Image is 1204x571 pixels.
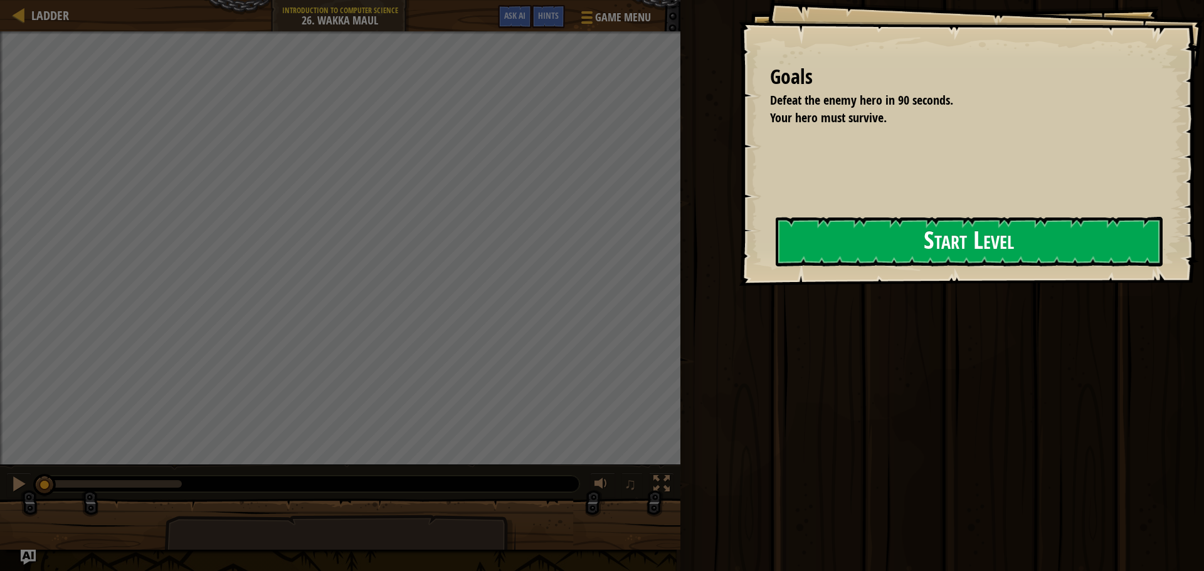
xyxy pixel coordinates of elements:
[770,109,887,126] span: Your hero must survive.
[770,92,953,108] span: Defeat the enemy hero in 90 seconds.
[649,473,674,498] button: Toggle fullscreen
[754,109,1157,127] li: Your hero must survive.
[6,473,31,498] button: Ctrl + P: Pause
[590,473,615,498] button: Adjust volume
[504,9,525,21] span: Ask AI
[595,9,651,26] span: Game Menu
[776,217,1163,266] button: Start Level
[21,550,36,565] button: Ask AI
[571,5,658,34] button: Game Menu
[621,473,643,498] button: ♫
[624,474,636,493] span: ♫
[25,7,69,24] a: Ladder
[754,92,1157,110] li: Defeat the enemy hero in 90 seconds.
[770,63,1160,92] div: Goals
[538,9,559,21] span: Hints
[498,5,532,28] button: Ask AI
[31,7,69,24] span: Ladder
